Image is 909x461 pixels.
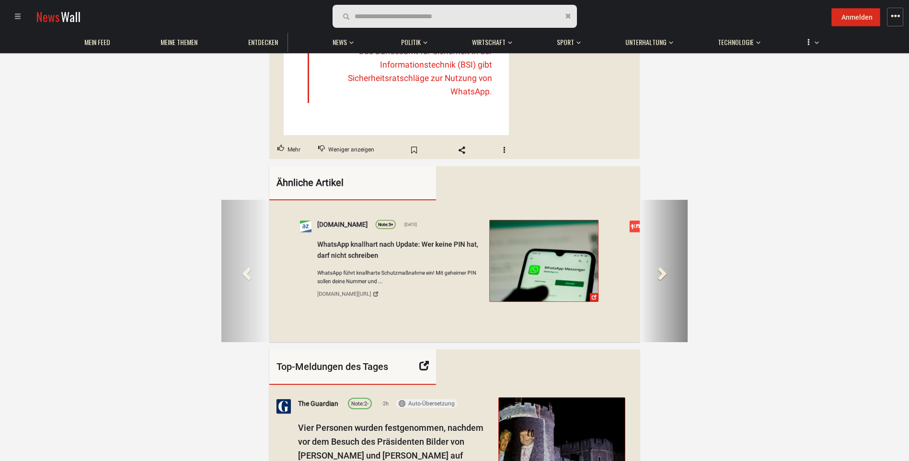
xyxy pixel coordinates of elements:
span: Meine Themen [161,38,197,46]
button: Unterhaltung [621,29,673,52]
span: Anmelden [841,13,873,21]
span: Mein Feed [84,38,110,46]
a: Technologie [713,33,759,52]
span: News [333,38,347,46]
a: Note:2- [348,397,372,409]
a: The Guardian [298,398,338,408]
span: Wall [61,8,81,25]
button: News [328,29,357,52]
div: Ähnliche Artikel [276,176,400,190]
span: WhatsApp führt knallharte Schutzmaßnahme ein! Mit geheimer PIN sollen deine Nummer und ... [317,268,484,285]
div: 3+ [378,221,393,228]
cite: — Das Bundesamt für Sicherheit in der Informationstechnik (BSI) gibt Sicherheitsratschläge zur Nu... [317,45,492,98]
button: Sport [552,29,581,52]
span: Sport [557,38,574,46]
span: Wirtschaft [472,38,506,46]
a: WhatsApp knallhart nach Update: Wer keine PIN hat, darf nicht schreiben [489,219,598,301]
span: Mehr [288,144,300,156]
span: News [36,8,60,25]
img: Profilbild von The Guardian [276,399,291,413]
a: Unterhaltung [621,33,671,52]
button: Upvote [269,141,309,159]
a: Note:3+ [376,219,396,229]
a: NewsWall [36,8,81,25]
span: 2h [381,399,389,408]
span: Entdecken [248,38,278,46]
a: Wirtschaft [467,33,510,52]
button: Wirtschaft [467,29,512,52]
span: Politik [401,38,421,46]
div: Top-Meldungen des Tages [269,349,436,384]
img: WhatsApp knallhart nach Update: Wer keine PIN hat, darf nicht schreiben [490,220,598,301]
button: Technologie [713,29,760,52]
span: Share [448,142,476,158]
button: Auto-Übersetzung [396,399,458,407]
a: [DOMAIN_NAME] [317,219,368,230]
a: News [328,33,352,52]
span: Note: [378,222,389,227]
span: [DATE] [403,221,417,228]
span: Unterhaltung [625,38,667,46]
a: [DOMAIN_NAME][URL] [317,287,484,300]
div: 2- [351,400,368,408]
img: Profilbild von t3n.de [630,220,641,232]
div: [DOMAIN_NAME][URL] [317,289,371,298]
a: Politik [396,33,426,52]
span: Weniger anzeigen [328,144,374,156]
span: Note: [351,401,364,407]
a: Sport [552,33,579,52]
span: WhatsApp knallhart nach Update: Wer keine PIN hat, darf nicht schreiben [317,240,478,259]
button: Politik [396,29,427,52]
img: Profilbild von az-online.de [300,220,311,232]
span: Technologie [718,38,754,46]
button: Downvote [310,141,382,159]
span: Bookmark [400,142,428,158]
button: Anmelden [831,8,880,26]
